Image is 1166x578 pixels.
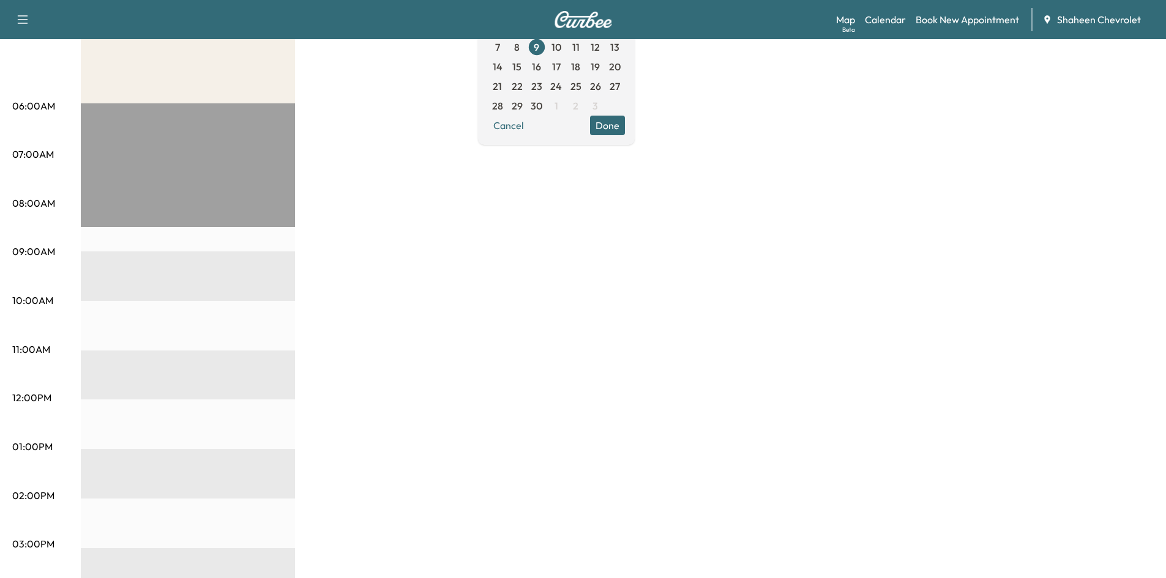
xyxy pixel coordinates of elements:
[531,98,542,113] span: 30
[12,342,50,357] p: 11:00AM
[12,390,51,405] p: 12:00PM
[916,12,1019,27] a: Book New Appointment
[12,536,54,551] p: 03:00PM
[12,488,54,503] p: 02:00PM
[610,79,620,94] span: 27
[573,98,578,113] span: 2
[554,11,613,28] img: Curbee Logo
[842,25,855,34] div: Beta
[591,40,600,54] span: 12
[512,79,523,94] span: 22
[570,79,581,94] span: 25
[12,244,55,259] p: 09:00AM
[12,147,54,161] p: 07:00AM
[610,40,619,54] span: 13
[571,59,580,74] span: 18
[512,59,521,74] span: 15
[609,59,621,74] span: 20
[550,79,562,94] span: 24
[492,98,503,113] span: 28
[532,59,541,74] span: 16
[836,12,855,27] a: MapBeta
[493,79,502,94] span: 21
[12,196,55,210] p: 08:00AM
[531,79,542,94] span: 23
[551,40,561,54] span: 10
[493,59,503,74] span: 14
[592,98,598,113] span: 3
[590,116,625,135] button: Done
[514,40,520,54] span: 8
[572,40,580,54] span: 11
[495,40,500,54] span: 7
[1057,12,1141,27] span: Shaheen Chevrolet
[12,98,55,113] p: 06:00AM
[512,98,523,113] span: 29
[12,439,53,454] p: 01:00PM
[555,98,558,113] span: 1
[12,293,53,308] p: 10:00AM
[552,59,561,74] span: 17
[488,116,529,135] button: Cancel
[591,59,600,74] span: 19
[590,79,601,94] span: 26
[534,40,539,54] span: 9
[865,12,906,27] a: Calendar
